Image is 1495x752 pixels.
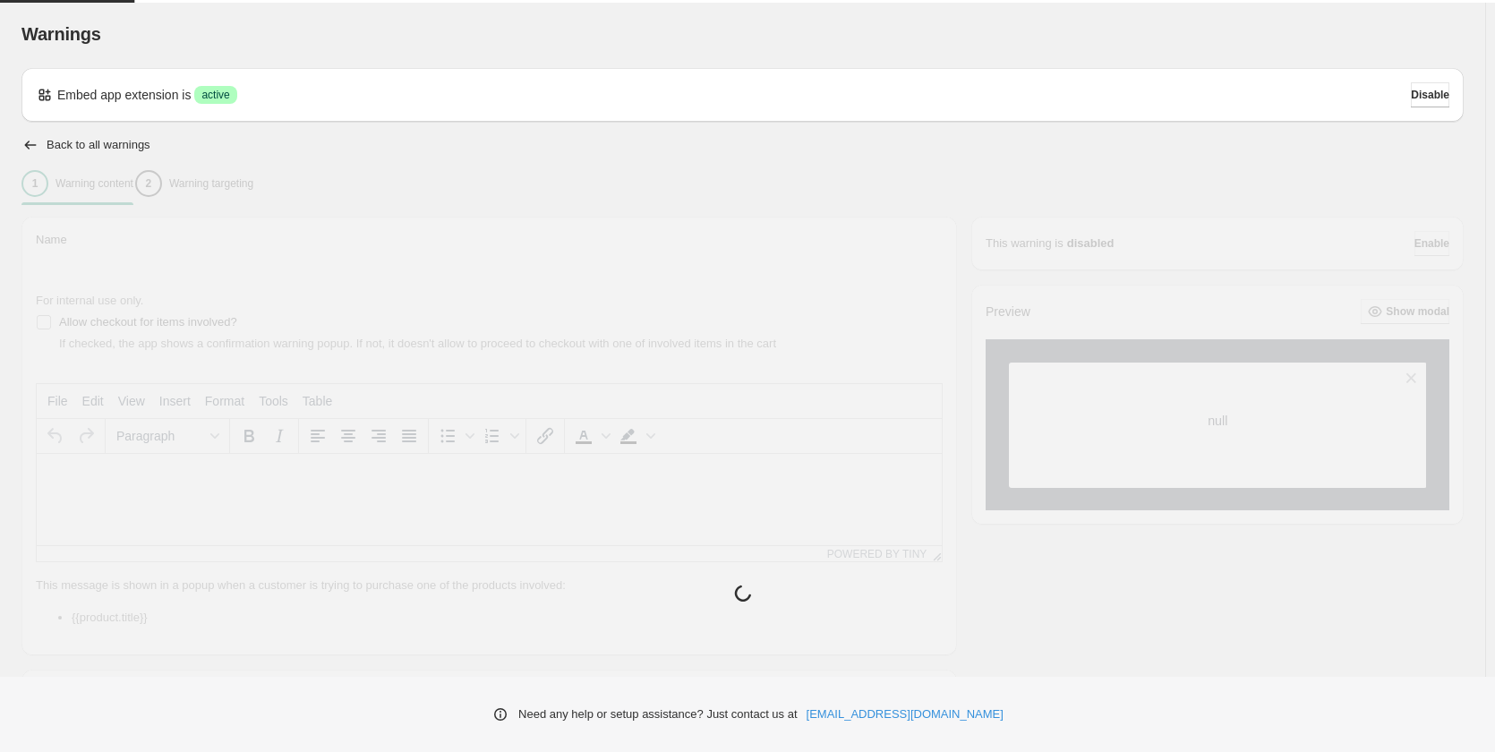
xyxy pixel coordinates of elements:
button: Disable [1411,82,1449,107]
p: Embed app extension is [57,86,191,104]
h2: Back to all warnings [47,138,150,152]
a: [EMAIL_ADDRESS][DOMAIN_NAME] [807,705,1004,723]
span: active [201,88,229,102]
span: Warnings [21,24,101,44]
span: Disable [1411,88,1449,102]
